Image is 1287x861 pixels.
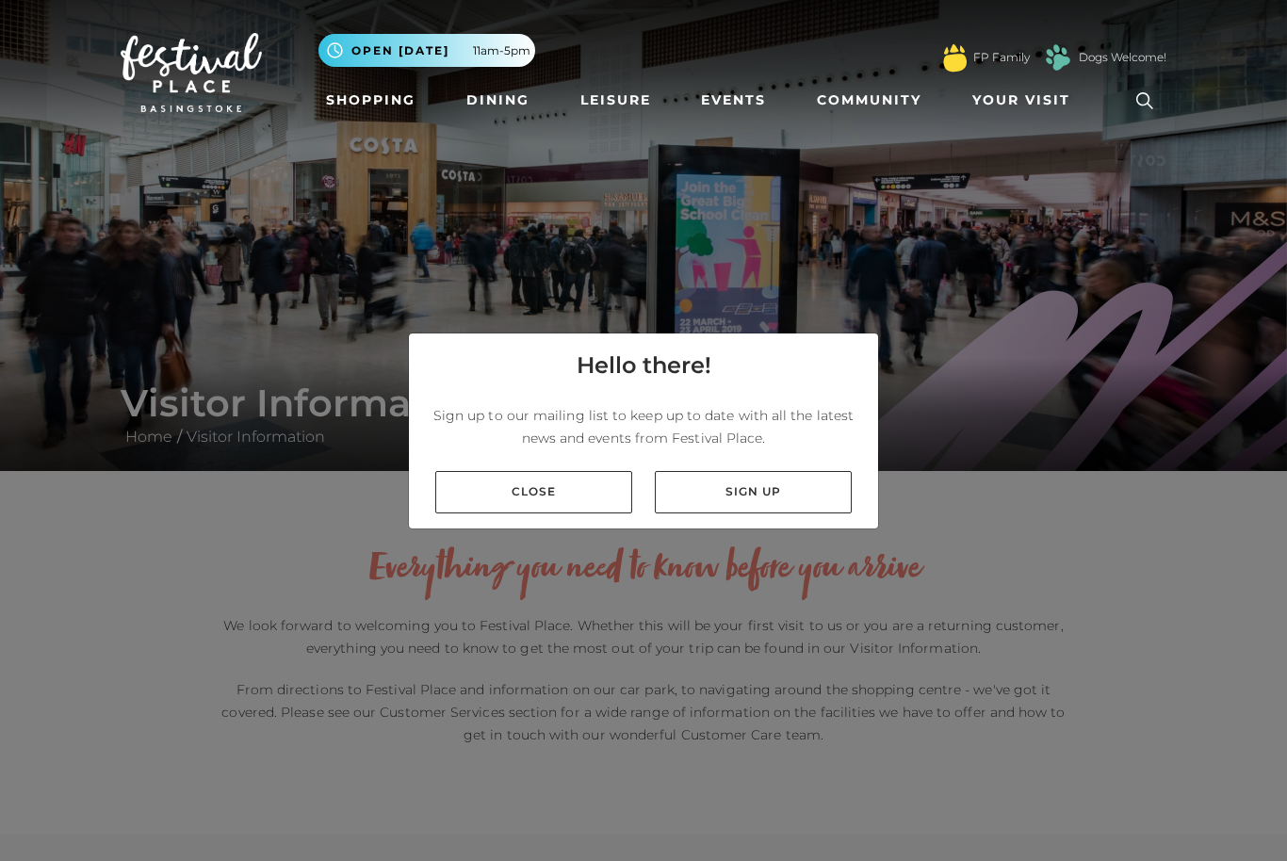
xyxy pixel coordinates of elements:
[435,471,632,513] a: Close
[573,83,659,118] a: Leisure
[809,83,929,118] a: Community
[655,471,852,513] a: Sign up
[693,83,774,118] a: Events
[973,49,1030,66] a: FP Family
[459,83,537,118] a: Dining
[121,33,262,112] img: Festival Place Logo
[473,42,530,59] span: 11am-5pm
[972,90,1070,110] span: Your Visit
[318,83,423,118] a: Shopping
[424,404,863,449] p: Sign up to our mailing list to keep up to date with all the latest news and events from Festival ...
[351,42,449,59] span: Open [DATE]
[318,34,535,67] button: Open [DATE] 11am-5pm
[1079,49,1166,66] a: Dogs Welcome!
[577,349,711,382] h4: Hello there!
[965,83,1087,118] a: Your Visit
